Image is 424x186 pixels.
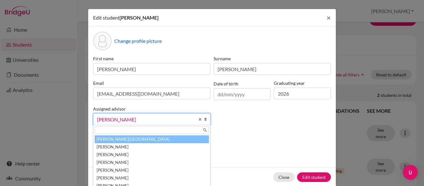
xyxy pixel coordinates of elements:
div: Open Intercom Messenger [403,165,418,180]
li: [PERSON_NAME] [95,174,209,182]
span: Edit student [93,15,120,20]
button: Close [273,172,295,182]
label: Date of birth [214,80,238,87]
label: First name [93,55,210,62]
li: [PERSON_NAME] [95,159,209,166]
span: [PERSON_NAME] [120,15,159,20]
input: dd/mm/yyyy [214,88,271,100]
span: × [327,13,331,22]
span: [PERSON_NAME] [97,116,195,124]
label: Surname [214,55,331,62]
label: Graduating year [274,80,331,86]
li: [PERSON_NAME] [95,143,209,151]
p: Parents [93,135,331,143]
div: Profile picture [93,32,112,50]
label: Email [93,80,210,86]
li: [PERSON_NAME][GEOGRAPHIC_DATA] [95,135,209,143]
li: [PERSON_NAME] [95,166,209,174]
label: Assigned advisor [93,106,126,112]
button: Close [322,9,336,26]
button: Edit student [297,172,331,182]
li: [PERSON_NAME] [95,151,209,159]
